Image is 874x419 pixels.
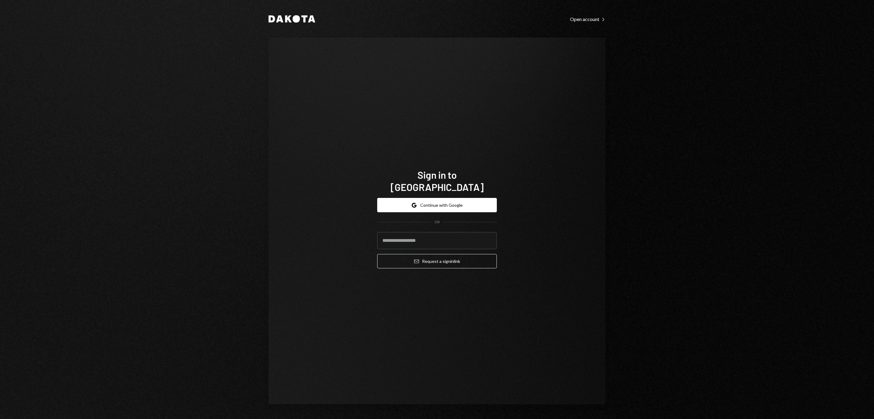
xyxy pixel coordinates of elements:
[377,169,497,193] h1: Sign in to [GEOGRAPHIC_DATA]
[377,254,497,268] button: Request a signinlink
[570,16,605,22] a: Open account
[377,198,497,212] button: Continue with Google
[435,220,440,225] div: OR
